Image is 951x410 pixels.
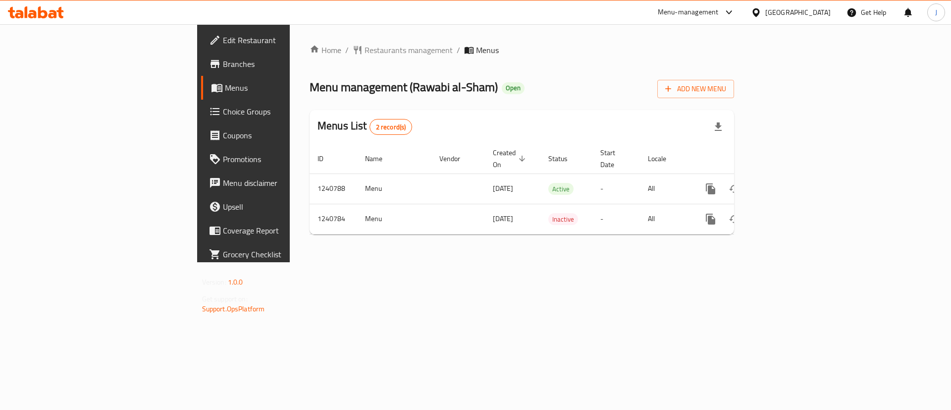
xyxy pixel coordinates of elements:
[548,153,581,165] span: Status
[223,106,348,117] span: Choice Groups
[353,44,453,56] a: Restaurants management
[648,153,679,165] span: Locale
[201,219,356,242] a: Coverage Report
[201,100,356,123] a: Choice Groups
[228,276,243,289] span: 1.0.0
[493,212,513,225] span: [DATE]
[600,147,628,171] span: Start Date
[201,76,356,100] a: Menus
[706,115,730,139] div: Export file
[370,122,412,132] span: 2 record(s)
[592,204,640,234] td: -
[201,195,356,219] a: Upsell
[502,82,525,94] div: Open
[640,174,691,204] td: All
[493,182,513,195] span: [DATE]
[657,80,734,98] button: Add New Menu
[223,34,348,46] span: Edit Restaurant
[202,276,226,289] span: Version:
[493,147,528,171] span: Created On
[201,52,356,76] a: Branches
[765,7,831,18] div: [GEOGRAPHIC_DATA]
[476,44,499,56] span: Menus
[223,177,348,189] span: Menu disclaimer
[439,153,473,165] span: Vendor
[365,153,395,165] span: Name
[548,214,578,225] span: Inactive
[201,123,356,147] a: Coupons
[592,174,640,204] td: -
[223,58,348,70] span: Branches
[317,153,336,165] span: ID
[723,207,746,231] button: Change Status
[365,44,453,56] span: Restaurants management
[223,248,348,260] span: Grocery Checklist
[502,84,525,92] span: Open
[223,129,348,141] span: Coupons
[357,174,431,204] td: Menu
[658,6,719,18] div: Menu-management
[201,171,356,195] a: Menu disclaimer
[699,177,723,201] button: more
[548,183,574,195] span: Active
[202,302,265,315] a: Support.OpsPlatform
[201,147,356,171] a: Promotions
[665,83,726,95] span: Add New Menu
[310,44,734,56] nav: breadcrumb
[225,82,348,94] span: Menus
[370,119,413,135] div: Total records count
[457,44,460,56] li: /
[201,28,356,52] a: Edit Restaurant
[691,144,802,174] th: Actions
[723,177,746,201] button: Change Status
[310,76,498,98] span: Menu management ( Rawabi al-Sham )
[310,144,802,234] table: enhanced table
[201,242,356,266] a: Grocery Checklist
[640,204,691,234] td: All
[223,225,348,236] span: Coverage Report
[223,201,348,213] span: Upsell
[935,7,937,18] span: J
[699,207,723,231] button: more
[223,153,348,165] span: Promotions
[202,293,248,305] span: Get support on:
[357,204,431,234] td: Menu
[317,118,412,135] h2: Menus List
